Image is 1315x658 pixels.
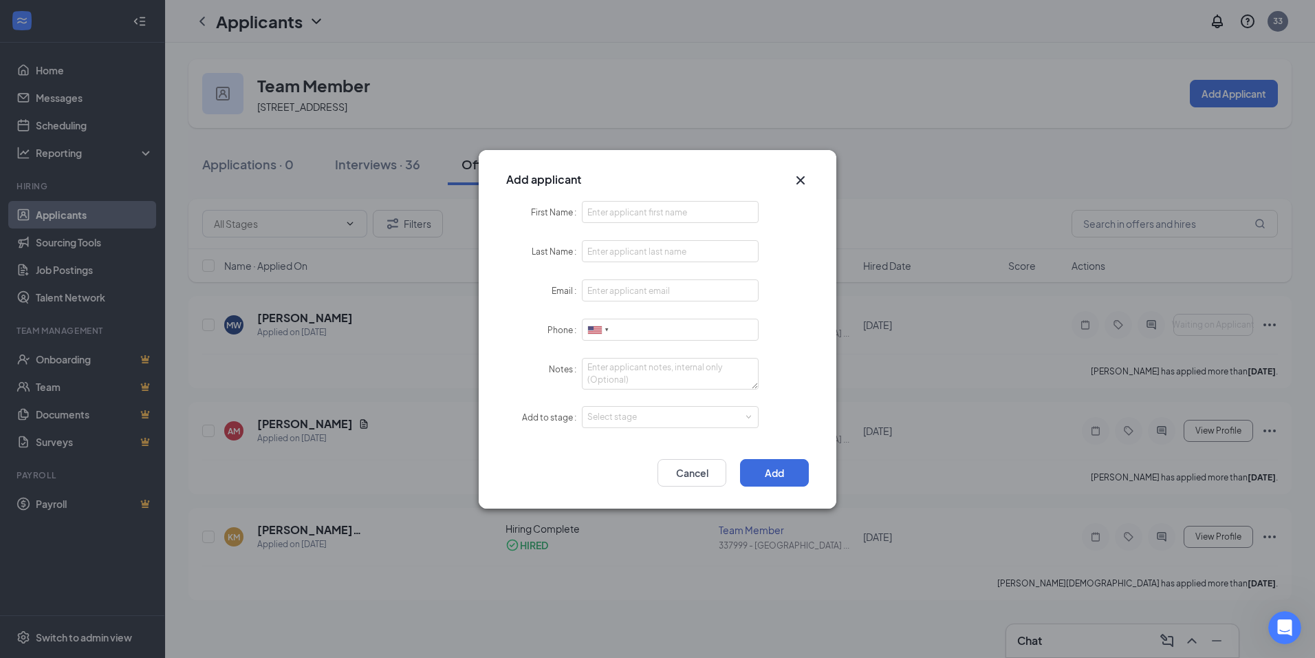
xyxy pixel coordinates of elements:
button: Cancel [657,459,726,487]
button: Add [740,459,809,487]
button: Close [792,172,809,189]
label: First Name [531,207,582,217]
input: Email [582,279,759,301]
div: Send us a messageWe typically reply in under a minute [14,162,261,214]
span: Home [53,464,84,474]
img: logo [28,29,107,46]
div: undefined: +undefined [583,319,614,341]
label: Last Name [532,246,582,257]
div: We typically reply in under a minute [28,188,230,202]
p: How can we help? [28,121,248,145]
textarea: Notes [582,358,759,390]
input: Last Name [582,240,759,262]
img: Profile image for Adrian [135,22,162,50]
img: Profile image for Patrick [161,22,188,50]
button: Messages [138,429,275,485]
div: Select stage [587,410,747,424]
iframe: Intercom live chat [1268,611,1301,644]
label: Notes [549,364,582,374]
img: Profile image for Kiara [187,22,215,50]
svg: Cross [792,172,809,189]
label: Add to stage [522,412,582,423]
input: First Name [582,201,759,223]
label: Email [552,286,582,296]
p: Hi 337999 👋 [28,98,248,121]
h3: Add applicant [506,172,581,187]
span: Messages [183,464,230,474]
label: Phone [547,325,582,335]
div: Send us a message [28,173,230,188]
div: Close [237,22,261,47]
